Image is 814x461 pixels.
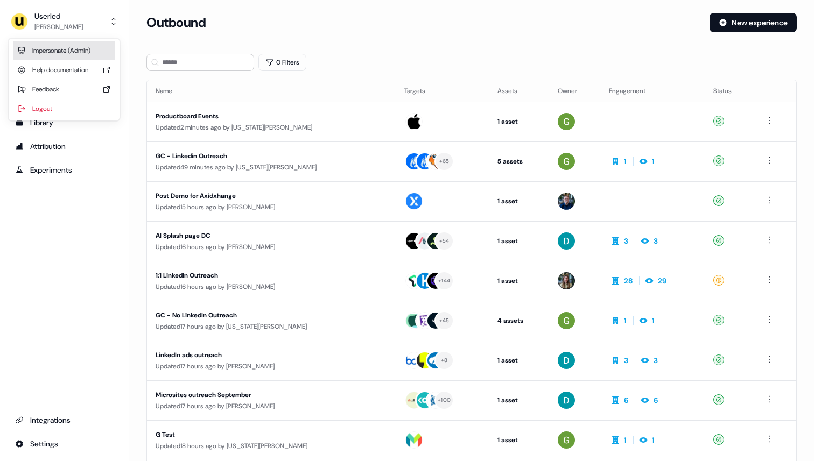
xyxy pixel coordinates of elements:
[13,80,115,99] div: Feedback
[9,39,120,120] div: Userled[PERSON_NAME]
[34,22,83,32] div: [PERSON_NAME]
[13,60,115,80] div: Help documentation
[13,41,115,60] div: Impersonate (Admin)
[34,11,83,22] div: Userled
[9,9,120,34] button: Userled[PERSON_NAME]
[13,99,115,118] div: Logout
